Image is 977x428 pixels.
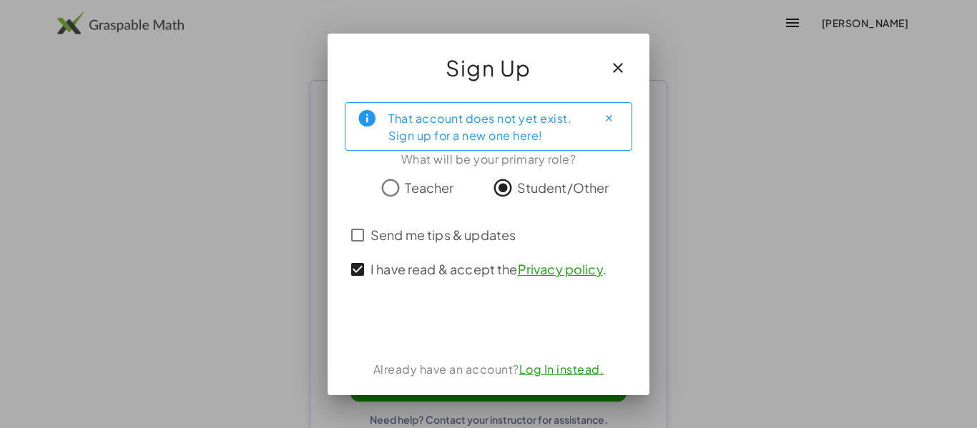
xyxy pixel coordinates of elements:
span: Teacher [405,178,453,197]
div: What will be your primary role? [345,151,632,168]
span: I have read & accept the . [370,259,607,279]
span: Student/Other [517,178,609,197]
div: Already have an account? [345,361,632,378]
span: Sign Up [446,51,531,85]
a: Log In instead. [519,362,604,377]
a: Privacy policy [518,261,603,277]
div: That account does not yet exist. Sign up for a new one here! [388,109,586,144]
button: Close [597,107,620,130]
span: Send me tips & updates [370,225,516,244]
iframe: Sign in with Google Button [410,308,567,339]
